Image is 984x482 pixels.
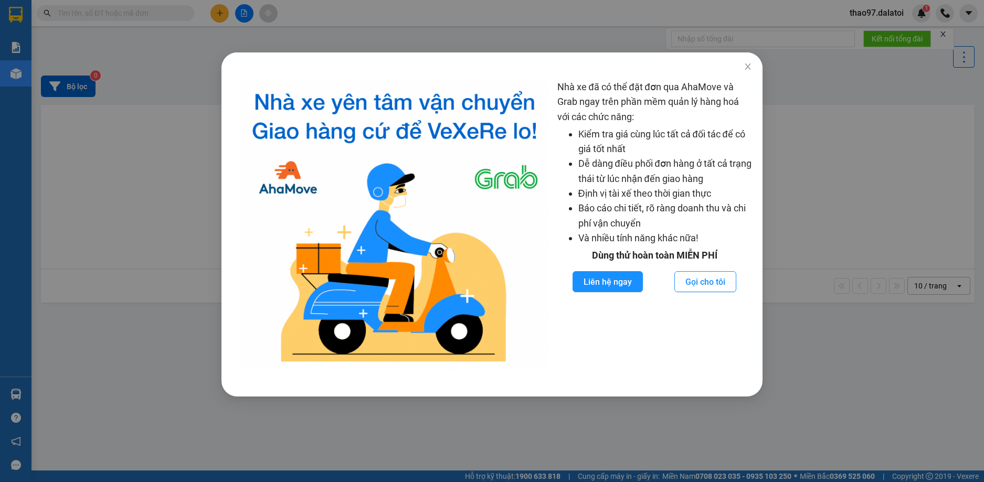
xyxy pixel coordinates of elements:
[578,156,752,186] li: Dễ dàng điều phối đơn hàng ở tất cả trạng thái từ lúc nhận đến giao hàng
[578,201,752,231] li: Báo cáo chi tiết, rõ ràng doanh thu và chi phí vận chuyển
[578,186,752,201] li: Định vị tài xế theo thời gian thực
[557,248,752,263] div: Dùng thử hoàn toàn MIỄN PHÍ
[685,275,725,288] span: Gọi cho tôi
[584,275,632,288] span: Liên hệ ngay
[573,271,643,292] button: Liên hệ ngay
[578,231,752,245] li: Và nhiều tính năng khác nữa!
[674,271,736,292] button: Gọi cho tôi
[733,52,763,82] button: Close
[578,127,752,157] li: Kiểm tra giá cùng lúc tất cả đối tác để có giá tốt nhất
[557,80,752,370] div: Nhà xe đã có thể đặt đơn qua AhaMove và Grab ngay trên phần mềm quản lý hàng hoá với các chức năng:
[744,62,752,71] span: close
[240,80,549,370] img: logo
